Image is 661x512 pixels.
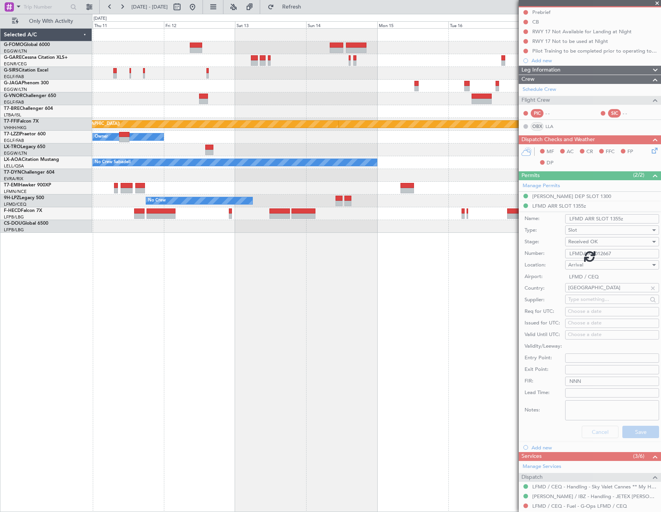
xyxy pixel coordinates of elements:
a: LFPB/LBG [4,214,24,220]
a: EGGW/LTN [4,87,27,92]
span: T7-EMI [4,183,19,188]
a: EGLF/FAB [4,138,24,143]
a: LX-AOACitation Mustang [4,157,59,162]
a: T7-FFIFalcon 7X [4,119,39,124]
button: Only With Activity [9,15,84,27]
span: T7-BRE [4,106,20,111]
a: LFPB/LBG [4,227,24,233]
a: F-HECDFalcon 7X [4,208,42,213]
span: G-SIRS [4,68,19,73]
div: Sat 13 [235,21,306,28]
a: T7-DYNChallenger 604 [4,170,55,175]
button: Refresh [264,1,310,13]
div: Owner [95,131,108,143]
a: LFMD/CEQ [4,201,26,207]
span: G-GARE [4,55,22,60]
div: Fri 12 [164,21,235,28]
a: T7-EMIHawker 900XP [4,183,51,188]
a: LX-TROLegacy 650 [4,145,45,149]
a: T7-LZZIPraetor 600 [4,132,46,137]
a: EGGW/LTN [4,150,27,156]
div: Sun 14 [306,21,377,28]
input: Trip Number [24,1,68,13]
span: F-HECD [4,208,21,213]
a: VHHH/HKG [4,125,27,131]
a: 9H-LPZLegacy 500 [4,196,44,200]
span: LX-TRO [4,145,20,149]
a: EGGW/LTN [4,48,27,54]
span: [DATE] - [DATE] [131,3,168,10]
a: EGLF/FAB [4,99,24,105]
div: No Crew Sabadell [95,157,131,168]
span: Refresh [276,4,308,10]
a: EGNR/CEG [4,61,27,67]
a: EVRA/RIX [4,176,23,182]
div: No Crew [148,195,166,207]
a: G-VNORChallenger 650 [4,94,56,98]
a: CS-DOUGlobal 6500 [4,221,48,226]
span: G-VNOR [4,94,23,98]
div: Mon 15 [377,21,448,28]
span: T7-DYN [4,170,21,175]
a: G-GARECessna Citation XLS+ [4,55,68,60]
a: LELL/QSA [4,163,24,169]
div: Tue 16 [448,21,520,28]
span: T7-FFI [4,119,17,124]
a: T7-BREChallenger 604 [4,106,53,111]
span: CS-DOU [4,221,22,226]
span: G-JAGA [4,81,22,85]
div: Thu 11 [93,21,164,28]
a: LFMN/NCE [4,189,27,195]
span: 9H-LPZ [4,196,19,200]
a: EGLF/FAB [4,74,24,80]
a: G-JAGAPhenom 300 [4,81,49,85]
a: G-FOMOGlobal 6000 [4,43,50,47]
span: Only With Activity [20,19,82,24]
span: LX-AOA [4,157,22,162]
div: [DATE] [94,15,107,22]
span: G-FOMO [4,43,24,47]
span: T7-LZZI [4,132,20,137]
a: LTBA/ISL [4,112,21,118]
a: G-SIRSCitation Excel [4,68,48,73]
